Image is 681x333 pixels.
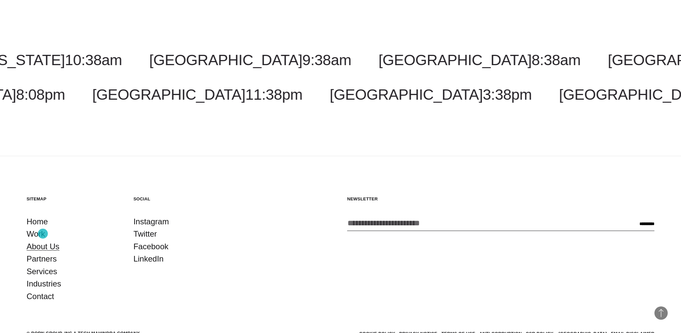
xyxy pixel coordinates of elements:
[483,86,532,103] span: 3:38pm
[134,196,227,202] h5: Social
[302,52,351,68] span: 9:38am
[532,52,580,68] span: 8:38am
[27,215,48,228] a: Home
[245,86,303,103] span: 11:38pm
[27,228,45,240] a: Work
[149,52,351,68] a: [GEOGRAPHIC_DATA]9:38am
[27,277,61,290] a: Industries
[378,52,580,68] a: [GEOGRAPHIC_DATA]8:38am
[65,52,122,68] span: 10:38am
[134,215,169,228] a: Instagram
[134,240,168,253] a: Facebook
[347,196,654,202] h5: Newsletter
[134,253,164,265] a: LinkedIn
[330,86,532,103] a: [GEOGRAPHIC_DATA]3:38pm
[27,196,120,202] h5: Sitemap
[27,290,54,303] a: Contact
[92,86,303,103] a: [GEOGRAPHIC_DATA]11:38pm
[16,86,65,103] span: 8:08pm
[27,265,57,278] a: Services
[654,306,668,320] button: Back to Top
[27,240,59,253] a: About Us
[27,253,57,265] a: Partners
[134,228,157,240] a: Twitter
